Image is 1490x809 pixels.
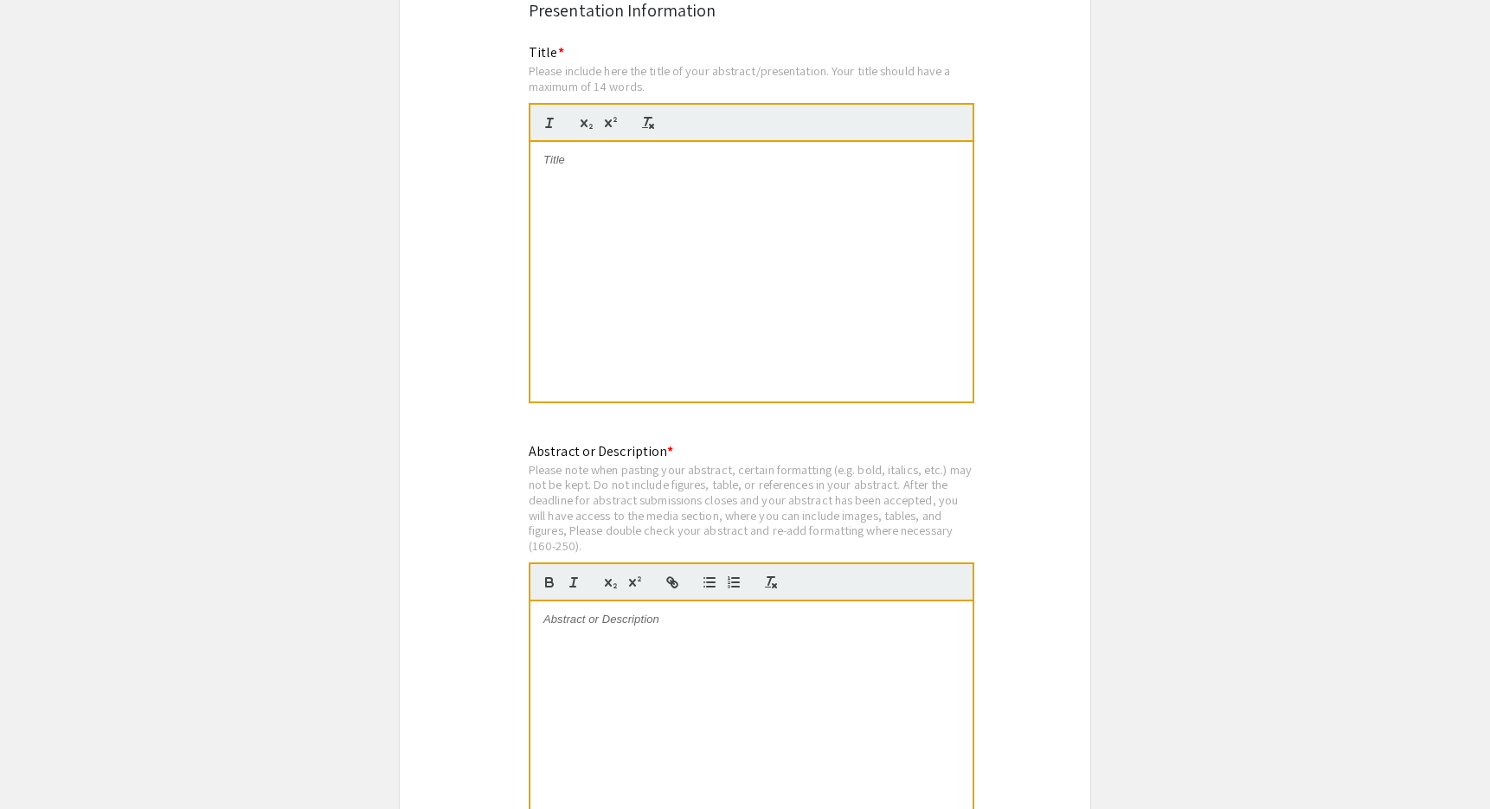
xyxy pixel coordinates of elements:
[13,731,74,796] iframe: Chat
[529,63,974,93] div: Please include here the title of your abstract/presentation. Your title should have a maximum of ...
[529,442,673,460] mat-label: Abstract or Description
[529,462,974,554] div: Please note when pasting your abstract, certain formatting (e.g. bold, italics, etc.) may not be ...
[529,43,564,61] mat-label: Title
